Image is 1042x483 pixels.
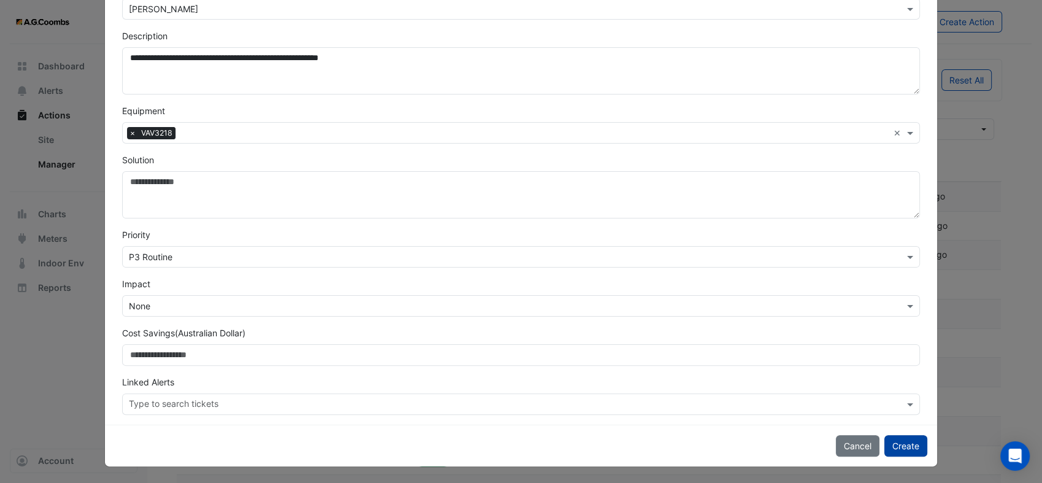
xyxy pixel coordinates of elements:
[122,153,154,166] label: Solution
[127,127,138,139] span: ×
[122,104,165,117] label: Equipment
[884,435,927,457] button: Create
[893,126,904,139] span: Clear
[122,228,150,241] label: Priority
[836,435,879,457] button: Cancel
[122,29,168,42] label: Description
[127,397,218,413] div: Type to search tickets
[122,327,245,339] label: Cost Savings (Australian Dollar)
[122,277,150,290] label: Impact
[138,127,176,139] span: VAV3218
[122,376,174,388] label: Linked Alerts
[1000,441,1030,471] div: Open Intercom Messenger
